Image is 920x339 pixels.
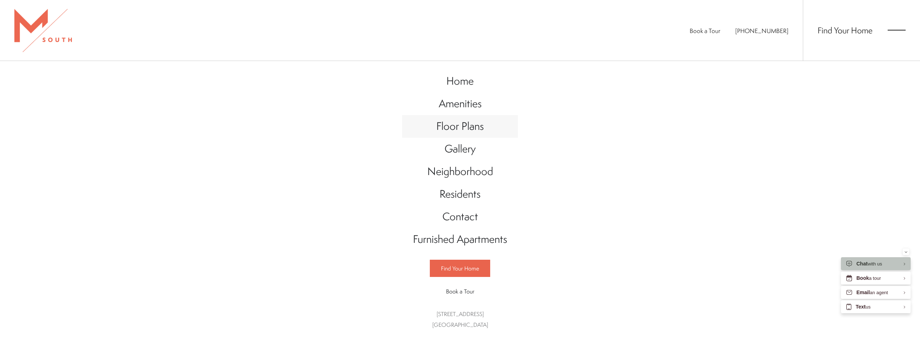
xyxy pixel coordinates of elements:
a: Book a Tour [690,27,720,35]
span: Contact [442,209,478,224]
a: Call Us at 813-570-8014 [735,27,788,35]
a: Go to Floor Plans [402,115,518,138]
a: Go to Amenities [402,93,518,115]
a: Go to Furnished Apartments (opens in a new tab) [402,228,518,251]
span: Floor Plans [436,119,484,133]
img: MSouth [14,9,72,52]
span: Gallery [445,141,476,156]
span: [PHONE_NUMBER] [735,27,788,35]
span: Neighborhood [427,164,493,179]
a: Go to Neighborhood [402,160,518,183]
a: Find Your Home [430,260,490,277]
a: Go to Gallery [402,138,518,160]
button: Open Menu [888,27,906,33]
span: Furnished Apartments [413,232,507,246]
span: Book a Tour [446,287,474,295]
a: Go to Home [402,70,518,93]
a: Find Your Home [818,24,873,36]
span: Home [446,74,474,88]
a: Book a Tour [430,283,490,300]
span: Residents [440,187,480,201]
span: Amenities [439,96,482,111]
a: Get Directions to 5110 South Manhattan Avenue Tampa, FL 33611 [432,310,488,329]
span: Find Your Home [441,264,479,272]
a: Go to Contact [402,206,518,228]
a: Go to Residents [402,183,518,206]
div: Main [402,63,518,337]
